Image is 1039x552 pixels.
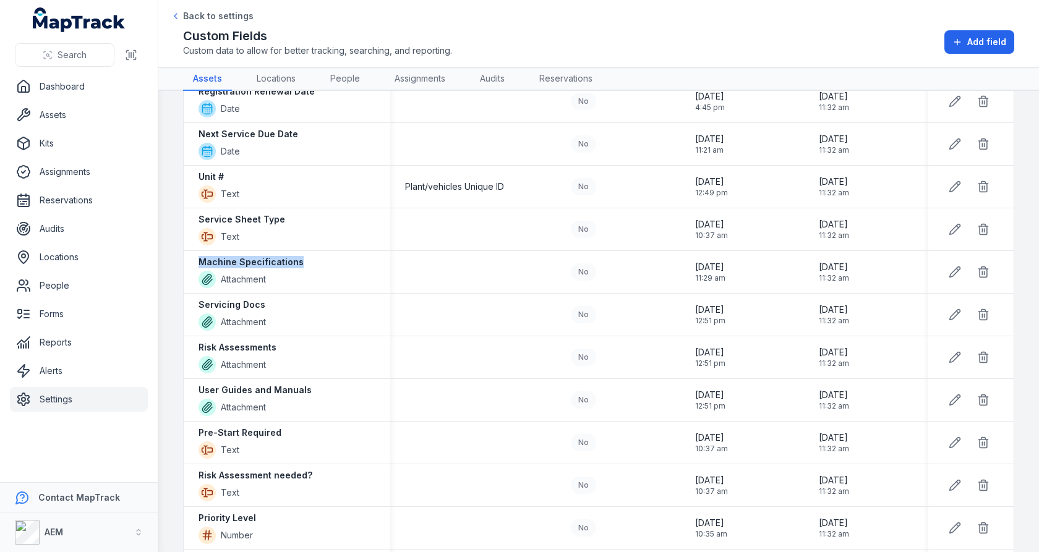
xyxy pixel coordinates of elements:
span: [DATE] [819,218,849,231]
span: [DATE] [695,261,725,273]
strong: User Guides and Manuals [199,384,312,396]
time: 03/09/2025, 11:32:47 am [819,304,849,326]
a: Assets [10,103,148,127]
strong: Machine Specifications [199,256,304,268]
a: Locations [10,245,148,270]
span: [DATE] [695,389,725,401]
span: [DATE] [819,346,849,359]
span: 11:32 am [819,529,849,539]
a: People [320,67,370,91]
div: No [571,221,596,238]
span: [DATE] [695,218,728,231]
time: 20/08/2025, 10:37:00 am [695,431,728,454]
strong: Next Service Due Date [199,128,298,140]
time: 03/09/2025, 11:29:35 am [695,261,725,283]
time: 04/02/2025, 12:51:24 pm [695,346,725,368]
span: Text [221,188,239,200]
strong: Service Sheet Type [199,213,285,226]
span: [DATE] [695,176,728,188]
span: Custom data to allow for better tracking, searching, and reporting. [183,45,452,57]
span: 11:32 am [819,273,849,283]
span: [DATE] [695,304,725,316]
div: No [571,306,596,323]
a: Assignments [385,67,455,91]
div: No [571,519,596,537]
a: Alerts [10,359,148,383]
span: Attachment [221,316,266,328]
span: Plant/vehicles Unique ID [405,180,504,193]
strong: Pre-Start Required [199,427,281,439]
a: Settings [10,387,148,412]
span: Add field [967,36,1006,48]
strong: Priority Level [199,512,256,524]
a: Reports [10,330,148,355]
time: 04/07/2025, 4:45:12 pm [695,90,725,113]
a: Reservations [10,188,148,213]
strong: Risk Assessment needed? [199,469,312,482]
span: [DATE] [819,474,849,486]
span: 11:21 am [695,145,724,155]
span: Text [221,444,239,456]
span: [DATE] [819,90,849,103]
span: [DATE] [819,176,849,188]
span: [DATE] [695,474,728,486]
time: 04/02/2025, 12:51:32 pm [695,389,725,411]
time: 03/09/2025, 11:32:47 am [819,431,849,454]
span: 12:51 pm [695,316,725,326]
strong: Registration Renewal Date [199,85,315,98]
div: No [571,477,596,494]
div: No [571,434,596,451]
span: 11:32 am [819,444,849,454]
span: 11:29 am [695,273,725,283]
span: Text [221,231,239,243]
time: 03/09/2025, 11:32:41 am [819,90,849,113]
span: 11:32 am [819,316,849,326]
div: No [571,93,596,110]
button: Search [15,43,114,67]
span: [DATE] [695,517,727,529]
span: [DATE] [819,389,849,401]
a: Locations [247,67,306,91]
span: 12:51 pm [695,401,725,411]
time: 04/02/2025, 12:51:18 pm [695,304,725,326]
div: No [571,178,596,195]
a: Audits [10,216,148,241]
span: Attachment [221,359,266,371]
a: Kits [10,131,148,156]
time: 20/08/2025, 10:37:06 am [695,218,728,240]
span: 11:32 am [819,145,849,155]
span: [DATE] [695,431,728,444]
a: MapTrack [33,7,126,32]
span: 11:32 am [819,188,849,198]
strong: Contact MapTrack [38,492,120,503]
time: 03/09/2025, 11:32:10 am [819,474,849,496]
div: No [571,349,596,366]
strong: AEM [45,527,63,537]
time: 03/09/2025, 11:32:10 am [819,517,849,539]
time: 03/09/2025, 11:32:47 am [819,176,849,198]
strong: Servicing Docs [199,299,265,311]
span: Back to settings [183,10,254,22]
time: 07/08/2025, 11:21:52 am [695,133,724,155]
span: [DATE] [819,304,849,316]
strong: Risk Assessments [199,341,276,354]
span: Date [221,103,240,115]
span: 10:37 am [695,444,728,454]
div: No [571,391,596,409]
span: 11:32 am [819,103,849,113]
strong: Unit # [199,171,224,183]
a: Audits [470,67,515,91]
span: 10:35 am [695,529,727,539]
time: 20/08/2025, 10:37:28 am [695,474,728,496]
span: Attachment [221,401,266,414]
a: Assignments [10,159,148,184]
time: 03/09/2025, 11:32:47 am [819,261,849,283]
span: 12:49 pm [695,188,728,198]
span: [DATE] [695,346,725,359]
span: 10:37 am [695,231,728,240]
div: No [571,263,596,281]
span: [DATE] [695,90,725,103]
span: Attachment [221,273,266,286]
span: 11:32 am [819,486,849,496]
span: 4:45 pm [695,103,725,113]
